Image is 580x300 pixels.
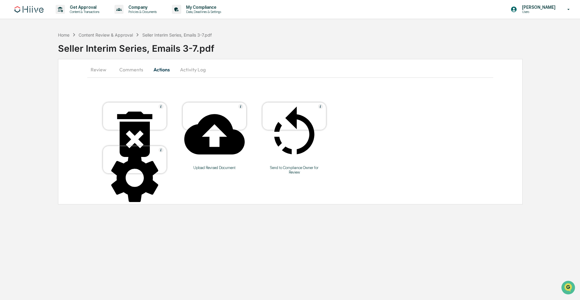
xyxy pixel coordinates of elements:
div: Seller Interim Series, Emails 3-7.pdf [58,38,580,54]
span: Pylon [60,103,73,107]
div: 🖐️ [6,77,11,82]
p: Data, Deadlines & Settings [181,10,224,14]
button: Actions [148,62,175,77]
p: Company [124,5,160,10]
iframe: Open customer support [561,280,577,296]
span: Preclearance [12,76,39,82]
button: Comments [114,62,148,77]
div: Start new chat [21,46,99,52]
p: [PERSON_NAME] [517,5,559,10]
p: Content & Transactions [65,10,102,14]
p: My Compliance [181,5,224,10]
p: How can we help? [6,13,110,22]
p: Get Approval [65,5,102,10]
a: 🖐️Preclearance [4,74,41,85]
a: Powered byPylon [43,102,73,107]
div: We're available if you need us! [21,52,76,57]
div: Seller Interim Series, Emails 3-7.pdf [142,32,212,37]
p: Users [517,10,559,14]
div: 🗄️ [44,77,49,82]
img: Help [238,104,243,109]
img: logo [14,6,43,13]
p: Policies & Documents [124,10,160,14]
div: 🔎 [6,88,11,93]
div: Upload Revised Document [187,165,242,170]
button: Review [87,62,114,77]
input: Clear [16,28,100,34]
button: Activity Log [175,62,211,77]
a: 🔎Data Lookup [4,85,40,96]
span: Attestations [50,76,75,82]
div: Send to Compliance Owner for Review [267,165,321,174]
div: Content Review & Approval [79,32,133,37]
a: 🗄️Attestations [41,74,77,85]
div: Home [58,32,69,37]
img: Help [159,148,163,152]
button: Start new chat [103,48,110,55]
div: secondary tabs example [87,62,493,77]
span: Data Lookup [12,88,38,94]
img: Help [318,104,323,109]
img: Help [159,104,163,109]
img: 1746055101610-c473b297-6a78-478c-a979-82029cc54cd1 [6,46,17,57]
